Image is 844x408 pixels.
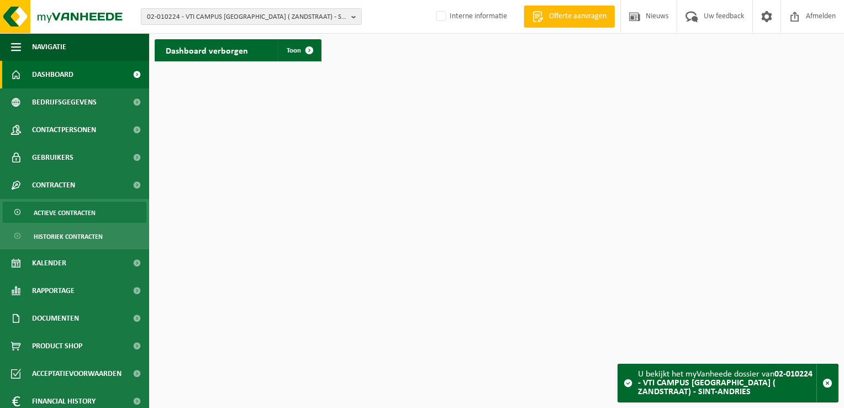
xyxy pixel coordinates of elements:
[32,33,66,61] span: Navigatie
[32,171,75,199] span: Contracten
[32,88,97,116] span: Bedrijfsgegevens
[155,39,259,61] h2: Dashboard verborgen
[34,202,96,223] span: Actieve contracten
[638,370,813,396] strong: 02-010224 - VTI CAMPUS [GEOGRAPHIC_DATA] ( ZANDSTRAAT) - SINT-ANDRIES
[434,8,507,25] label: Interne informatie
[32,332,82,360] span: Product Shop
[32,116,96,144] span: Contactpersonen
[147,9,347,25] span: 02-010224 - VTI CAMPUS [GEOGRAPHIC_DATA] ( ZANDSTRAAT) - SINT-ANDRIES
[546,11,609,22] span: Offerte aanvragen
[141,8,362,25] button: 02-010224 - VTI CAMPUS [GEOGRAPHIC_DATA] ( ZANDSTRAAT) - SINT-ANDRIES
[3,226,146,247] a: Historiek contracten
[32,144,73,171] span: Gebruikers
[524,6,615,28] a: Offerte aanvragen
[638,364,816,402] div: U bekijkt het myVanheede dossier van
[32,360,122,388] span: Acceptatievoorwaarden
[32,61,73,88] span: Dashboard
[32,249,66,277] span: Kalender
[34,226,103,247] span: Historiek contracten
[287,47,301,54] span: Toon
[32,277,75,305] span: Rapportage
[278,39,320,61] a: Toon
[32,305,79,332] span: Documenten
[3,202,146,223] a: Actieve contracten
